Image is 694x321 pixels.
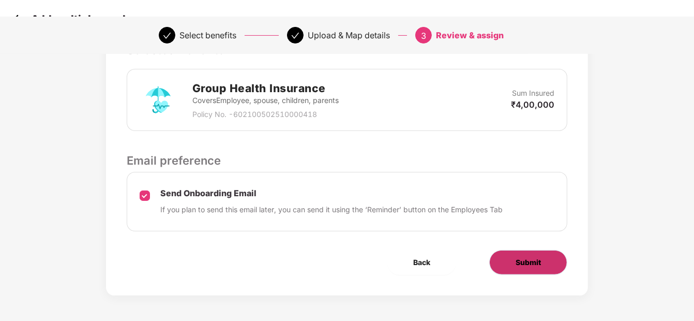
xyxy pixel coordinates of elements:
[127,152,567,169] p: Email preference
[160,188,503,199] p: Send Onboarding Email
[436,27,504,43] div: Review & assign
[387,250,456,275] button: Back
[291,32,299,40] span: check
[192,80,339,97] h2: Group Health Insurance
[192,109,339,120] p: Policy No. - 602100502510000418
[421,31,426,41] span: 3
[10,11,26,26] img: svg+xml;base64,PHN2ZyB4bWxucz0iaHR0cDovL3d3dy53My5vcmcvMjAwMC9zdmciIHdpZHRoPSIzMCIgaGVpZ2h0PSIzMC...
[160,204,503,215] p: If you plan to send this email later, you can send it using the ‘Reminder’ button on the Employee...
[511,99,554,110] p: ₹4,00,000
[140,81,177,119] img: svg+xml;base64,PHN2ZyB4bWxucz0iaHR0cDovL3d3dy53My5vcmcvMjAwMC9zdmciIHdpZHRoPSI3MiIgaGVpZ2h0PSI3Mi...
[413,257,430,268] span: Back
[179,27,236,43] div: Select benefits
[516,257,541,268] span: Submit
[489,250,567,275] button: Submit
[512,87,554,99] p: Sum Insured
[192,95,339,106] p: Covers Employee, spouse, children, parents
[163,32,171,40] span: check
[308,27,390,43] div: Upload & Map details
[31,13,156,25] p: Add multiple employees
